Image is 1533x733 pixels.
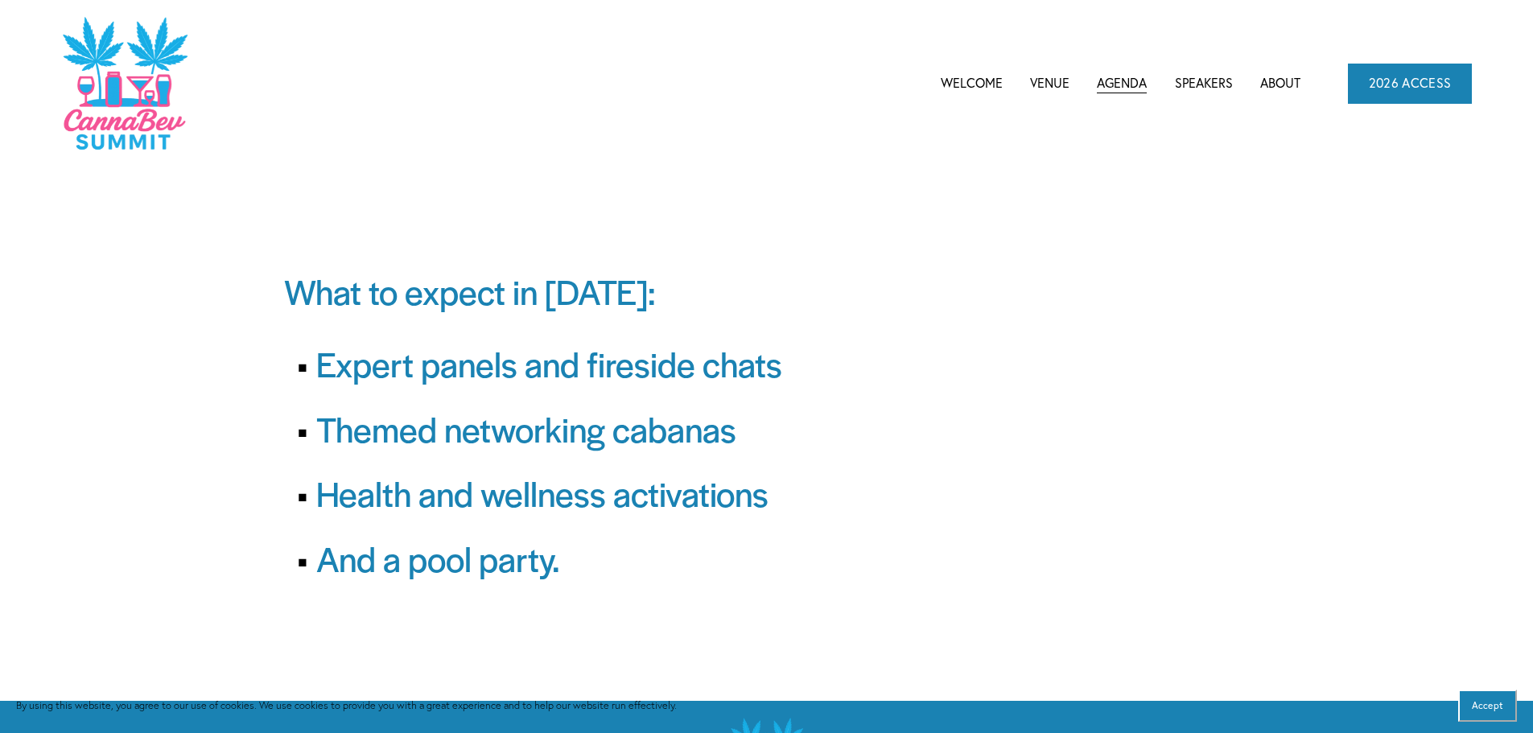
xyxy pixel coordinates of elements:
[1030,71,1069,95] a: Venue
[316,405,736,452] span: Themed networking cabanas
[941,71,1003,95] a: Welcome
[316,340,782,387] span: Expert panels and fireside chats
[1175,71,1233,95] a: Speakers
[316,469,769,517] span: Health and wellness activations
[16,697,677,714] p: By using this website, you agree to our use of cookies. We use cookies to provide you with a grea...
[316,534,560,582] span: And a pool party.
[284,267,656,315] span: What to expect in [DATE]:
[1097,72,1147,94] span: Agenda
[1472,700,1503,711] span: Accept
[1097,71,1147,95] a: folder dropdown
[1458,690,1517,722] button: Accept
[61,15,188,151] img: CannaDataCon
[1348,64,1472,104] a: 2026 ACCESS
[1260,71,1300,95] a: About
